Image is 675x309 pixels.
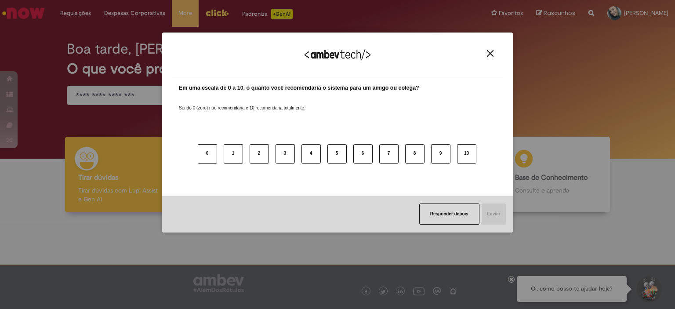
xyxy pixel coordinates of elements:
img: Close [487,50,494,57]
button: 6 [353,144,373,164]
img: Logo Ambevtech [305,49,370,60]
button: 0 [198,144,217,164]
button: 4 [301,144,321,164]
button: 3 [276,144,295,164]
button: Close [484,50,496,57]
button: 8 [405,144,425,164]
button: 7 [379,144,399,164]
button: 10 [457,144,476,164]
button: 2 [250,144,269,164]
button: Responder depois [419,204,479,225]
label: Sendo 0 (zero) não recomendaria e 10 recomendaria totalmente. [179,95,305,111]
button: 5 [327,144,347,164]
label: Em uma escala de 0 a 10, o quanto você recomendaria o sistema para um amigo ou colega? [179,84,419,92]
button: 9 [431,144,450,164]
button: 1 [224,144,243,164]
